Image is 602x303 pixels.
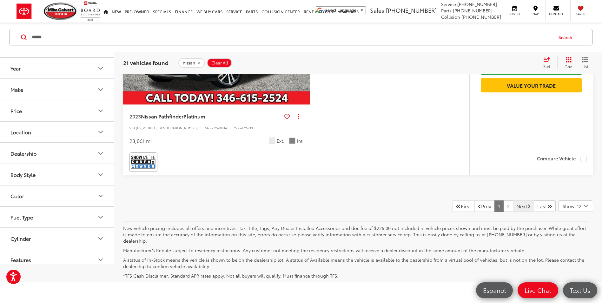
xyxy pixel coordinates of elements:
span: ▼ [360,8,364,13]
span: [PHONE_NUMBER] [386,6,437,14]
span: Saved [574,12,588,16]
div: Cylinder [97,234,104,242]
div: 23,061 mi [129,137,152,145]
span: Español [480,286,509,294]
span: dropdown dots [298,114,299,119]
p: *TFS Cash Disclaimer: Standard APR rates apply. Not all buyers will qualify. Must finance through... [123,273,588,279]
span: [US_VEHICLE_IDENTIFICATION_NUMBER] [136,125,199,130]
span: Collision [441,14,460,20]
a: Español [476,282,513,298]
p: Manufacturer’s Rebate subject to residency restrictions. Any customer not meeting the residency r... [123,247,588,253]
button: Select number of vehicles per page [558,200,593,212]
span: Ext. [277,138,284,144]
div: Year [97,64,104,72]
span: [PHONE_NUMBER] [457,1,497,7]
div: Price [97,107,104,114]
button: Fuel TypeFuel Type [0,207,115,227]
button: List View [577,57,593,69]
span: Stock: [205,125,214,130]
div: Body Style [10,172,36,178]
span: Show: 12 [563,203,581,209]
span: 254041A [214,125,227,130]
a: 2 [503,200,513,212]
div: Location [97,128,104,136]
button: Clear All [207,58,232,68]
button: Grid View [557,57,577,69]
a: 2023Nissan PathfinderPlatinum [129,113,282,120]
a: Text Us [563,282,597,298]
div: Year [10,65,21,71]
a: First PageFirst [452,200,475,212]
div: Dealership [10,150,36,156]
div: Make [10,86,23,92]
i: Last Page [547,204,552,209]
i: First Page [456,204,461,209]
span: Map [528,12,542,16]
a: LastLast Page [534,200,556,212]
span: 25713 [244,125,253,130]
div: Price [10,108,22,114]
a: Live Chat [518,282,558,298]
a: Previous PagePrev [474,200,495,212]
button: PricePrice [0,100,115,121]
button: MakeMake [0,79,115,100]
div: Features [97,256,104,263]
span: Parts [441,7,452,14]
span: List [582,64,588,69]
span: Service [507,12,522,16]
span: [PHONE_NUMBER] [461,14,501,20]
div: Features [10,257,31,263]
span: Model: [234,125,244,130]
button: remove nissan [178,58,205,68]
p: New vehicle pricing includes all offers and incentives. Tax, Title, Tags, Any Dealer Installed Ac... [123,225,588,244]
span: Nissan Pathfinder [141,112,183,120]
span: 21 vehicles found [123,59,169,66]
span: Sales [370,6,384,14]
button: Actions [293,111,304,122]
div: Color [97,192,104,199]
img: CarFax One Owner [131,154,156,171]
span: Grid [565,64,572,69]
button: YearYear [0,58,115,78]
span: Clear All [211,60,228,65]
span: Charcoal [289,138,295,144]
i: Next Page [527,204,531,209]
label: Compare Vehicle [537,156,587,162]
button: CylinderCylinder [0,228,115,249]
div: Color [10,193,24,199]
div: Location [10,129,31,135]
a: 1 [494,200,504,212]
a: NextNext Page [513,200,534,212]
div: Dealership [97,149,104,157]
div: Fuel Type [97,213,104,221]
span: Int. [297,138,304,144]
div: Fuel Type [10,214,33,220]
span: Sort [543,64,550,69]
span: 2023 [129,112,141,120]
span: Pearl White Tricoat [269,138,275,144]
span: Text Us [567,286,593,294]
button: Select sort value [540,57,557,69]
a: Value Your Trade [481,78,582,92]
span: nissan [183,60,195,65]
button: LocationLocation [0,122,115,142]
button: ColorColor [0,185,115,206]
button: Body StyleBody Style [0,164,115,185]
i: Previous Page [478,204,481,209]
span: VIN: [129,125,136,130]
div: Cylinder [10,235,31,241]
button: FeaturesFeatures [0,249,115,270]
span: Contact [549,12,563,16]
img: Mike Calvert Toyota [44,3,77,20]
button: Search [552,29,581,45]
div: Body Style [97,171,104,178]
span: Live Chat [521,286,554,294]
div: Make [97,85,104,93]
p: A status of In-Stock means the vehicle is shown to be on the dealership lot. A status of Availabl... [123,257,588,269]
button: DealershipDealership [0,143,115,164]
span: [PHONE_NUMBER] [453,7,493,14]
span: Platinum [183,112,205,120]
input: Search by Make, Model, or Keyword [31,30,552,45]
span: Service [441,1,456,7]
